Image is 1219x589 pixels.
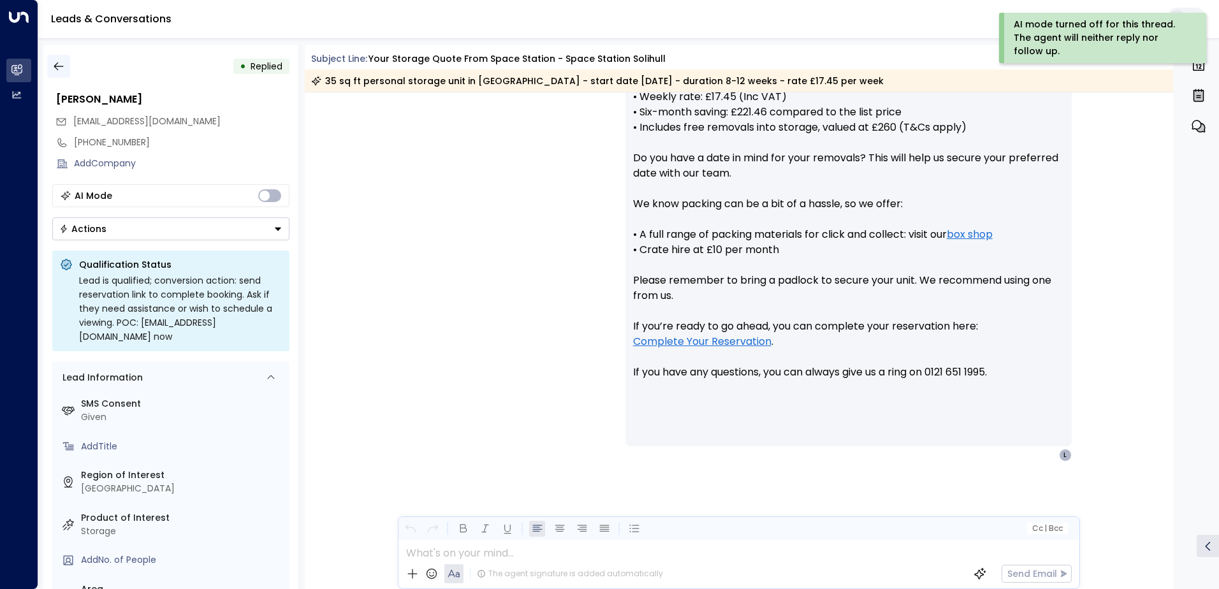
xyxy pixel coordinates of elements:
[73,115,221,128] span: laurnaomis@yahoo.co.uk
[477,568,663,579] div: The agent signature is added automatically
[311,75,884,87] div: 35 sq ft personal storage unit in [GEOGRAPHIC_DATA] - start date [DATE] - duration 8-12 weeks - r...
[52,217,289,240] div: Button group with a nested menu
[1014,18,1189,58] div: AI mode turned off for this thread. The agent will neither reply nor follow up.
[81,553,284,567] div: AddNo. of People
[59,223,106,235] div: Actions
[73,115,221,127] span: [EMAIL_ADDRESS][DOMAIN_NAME]
[1044,524,1047,533] span: |
[1032,524,1062,533] span: Cc Bcc
[51,11,172,26] a: Leads & Conversations
[74,136,289,149] div: [PHONE_NUMBER]
[81,482,284,495] div: [GEOGRAPHIC_DATA]
[81,440,284,453] div: AddTitle
[81,397,284,411] label: SMS Consent
[58,371,143,384] div: Lead Information
[81,511,284,525] label: Product of Interest
[52,217,289,240] button: Actions
[81,525,284,538] div: Storage
[81,469,284,482] label: Region of Interest
[402,521,418,537] button: Undo
[79,273,282,344] div: Lead is qualified; conversion action: send reservation link to complete booking. Ask if they need...
[75,189,112,202] div: AI Mode
[633,28,1064,395] p: Hi [PERSON_NAME], Here’s a summary of your quote for a 35 sq ft storage unit at our Solihull stor...
[311,52,367,65] span: Subject Line:
[240,55,246,78] div: •
[1026,523,1067,535] button: Cc|Bcc
[1059,449,1072,462] div: L
[56,92,289,107] div: [PERSON_NAME]
[81,411,284,424] div: Given
[425,521,441,537] button: Redo
[74,157,289,170] div: AddCompany
[633,334,771,349] a: Complete Your Reservation
[947,227,993,242] a: box shop
[251,60,282,73] span: Replied
[79,258,282,271] p: Qualification Status
[369,52,666,66] div: Your storage quote from Space Station - Space Station Solihull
